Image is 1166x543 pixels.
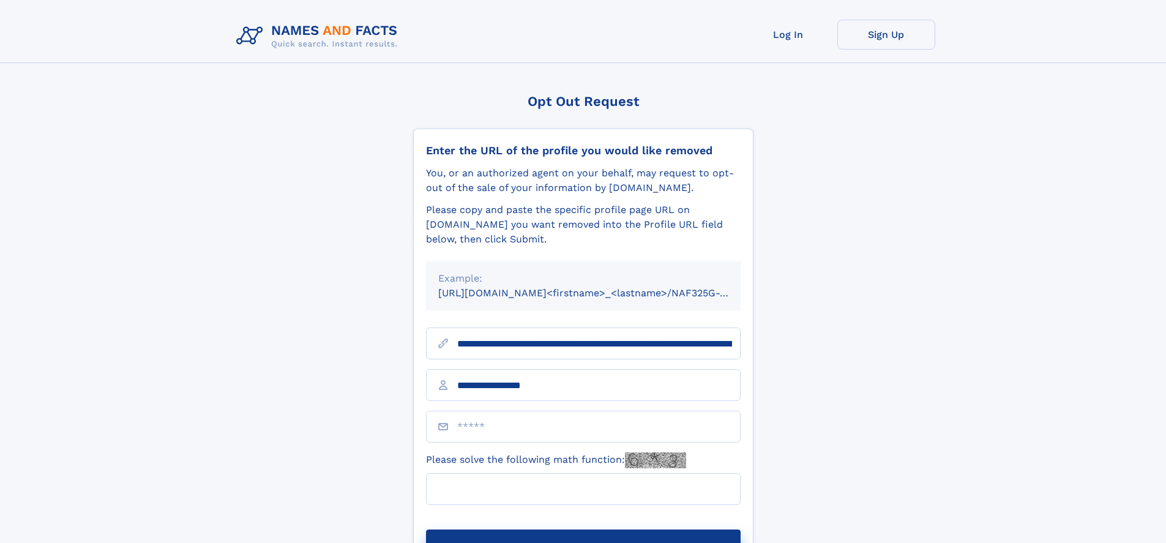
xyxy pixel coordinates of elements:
div: Please copy and paste the specific profile page URL on [DOMAIN_NAME] you want removed into the Pr... [426,203,741,247]
div: You, or an authorized agent on your behalf, may request to opt-out of the sale of your informatio... [426,166,741,195]
label: Please solve the following math function: [426,452,686,468]
div: Example: [438,271,728,286]
img: Logo Names and Facts [231,20,408,53]
a: Sign Up [837,20,935,50]
a: Log In [739,20,837,50]
div: Enter the URL of the profile you would like removed [426,144,741,157]
small: [URL][DOMAIN_NAME]<firstname>_<lastname>/NAF325G-xxxxxxxx [438,287,764,299]
div: Opt Out Request [413,94,753,109]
